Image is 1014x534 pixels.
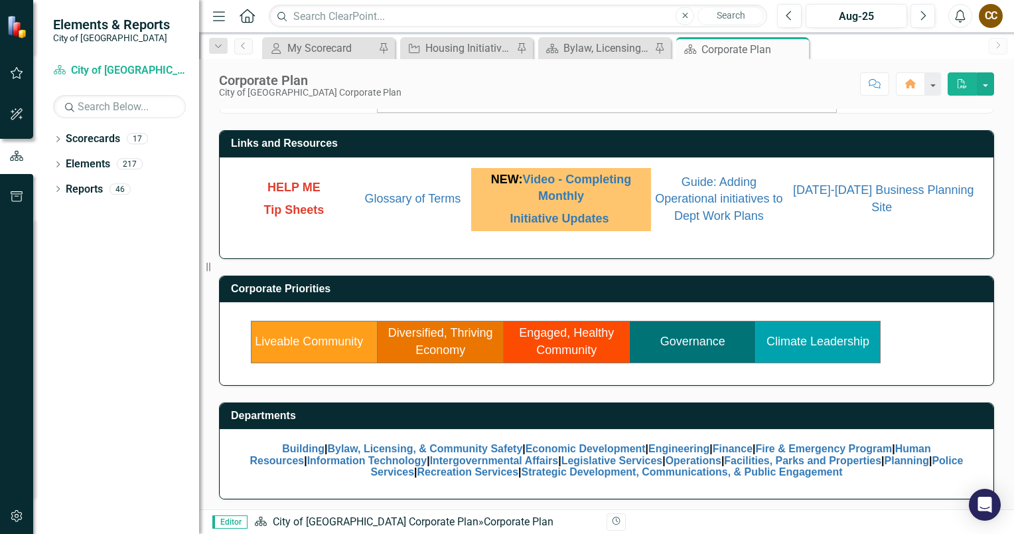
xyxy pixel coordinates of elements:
[417,466,519,478] a: Recreation Services
[655,177,782,222] a: Guide: Adding Operational initiatives to Dept Work Plans
[219,73,401,88] div: Corporate Plan
[231,283,987,295] h3: Corporate Priorities
[263,205,324,216] a: Tip Sheets
[117,159,143,170] div: 217
[648,443,709,454] a: Engineering
[255,335,363,348] a: Liveable Community
[53,33,170,43] small: City of [GEOGRAPHIC_DATA]
[660,335,725,348] a: Governance
[969,489,1001,521] div: Open Intercom Messenger
[53,17,170,33] span: Elements & Reports
[265,40,375,56] a: My Scorecard
[542,40,651,56] a: Bylaw, Licensing, & Community Safety
[806,4,907,28] button: Aug-25
[484,515,553,528] div: Corporate Plan
[701,41,806,58] div: Corporate Plan
[273,515,478,528] a: City of [GEOGRAPHIC_DATA] Corporate Plan
[254,515,597,530] div: »
[717,10,745,21] span: Search
[287,40,375,56] div: My Scorecard
[810,9,903,25] div: Aug-25
[53,63,186,78] a: City of [GEOGRAPHIC_DATA] Corporate Plan
[66,132,120,147] a: Scorecards
[267,181,321,194] span: HELP ME
[793,183,974,214] a: [DATE]-[DATE] Business Planning Site
[109,183,131,195] div: 46
[53,95,186,118] input: Search Below...
[697,7,764,25] button: Search
[519,326,614,357] a: Engaged, Healthy Community
[724,455,881,466] a: Facilities, Parks and Properties
[212,515,248,529] span: Editor
[250,443,964,478] span: | | | | | | | | | | | | | | |
[127,133,148,145] div: 17
[269,5,767,28] input: Search ClearPoint...
[425,40,513,56] div: Housing Initiatives
[250,443,931,466] a: Human Resources
[328,443,523,454] a: Bylaw, Licensing, & Community Safety
[307,455,427,466] a: Information Technology
[403,40,513,56] a: Housing Initiatives
[510,212,609,225] a: Initiative Updates
[388,326,493,357] a: Diversified, Thriving Economy
[655,175,782,222] span: Guide: Adding Operational initiatives to Dept Work Plans
[370,455,963,478] a: Police Services
[364,192,461,205] a: Glossary of Terms
[66,157,110,172] a: Elements
[491,173,631,203] span: NEW:
[526,443,646,454] a: Economic Development
[282,443,325,454] a: Building
[263,203,324,217] span: Tip Sheets
[561,455,663,466] a: Legislative Services
[522,466,843,478] a: Strategic Development, Communications, & Public Engagement
[713,443,753,454] a: Finance
[231,137,987,149] h3: Links and Resources
[979,4,1003,28] button: CC
[563,40,651,56] div: Bylaw, Licensing, & Community Safety
[885,455,929,466] a: Planning
[430,455,559,466] a: Intergovernmental Affairs
[66,182,103,197] a: Reports
[267,183,321,193] a: HELP ME
[766,335,869,348] a: Climate Leadership
[219,88,401,98] div: City of [GEOGRAPHIC_DATA] Corporate Plan
[755,443,892,454] a: Fire & Emergency Program
[522,173,631,203] a: Video - Completing Monthly
[666,455,721,466] a: Operations
[231,410,987,422] h3: Departments
[7,15,30,39] img: ClearPoint Strategy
